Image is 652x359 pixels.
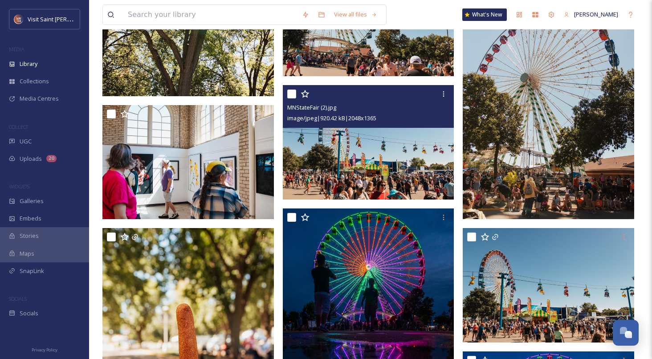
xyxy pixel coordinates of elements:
span: Embeds [20,214,41,223]
button: Open Chat [613,320,639,346]
span: UGC [20,137,32,146]
span: Stories [20,232,39,240]
span: [PERSON_NAME] [574,10,618,18]
span: Socials [20,309,38,318]
span: Collections [20,77,49,86]
a: Privacy Policy [32,344,57,355]
a: What's New [462,8,507,21]
span: Media Centres [20,94,59,103]
a: [PERSON_NAME] [559,6,623,23]
span: Uploads [20,155,42,163]
img: Visit%20Saint%20Paul%20Updated%20Profile%20Image.jpg [14,15,23,24]
img: MNStateFair (2).jpg [283,85,454,200]
span: SOCIALS [9,295,27,302]
div: 20 [46,155,57,162]
img: MNStateFair (1).jpg [463,228,634,343]
span: MNStateFair (2).jpg [287,103,336,111]
a: View all files [330,6,382,23]
span: Privacy Policy [32,347,57,353]
span: MEDIA [9,46,24,53]
span: image/jpeg | 920.42 kB | 2048 x 1365 [287,114,376,122]
span: WIDGETS [9,183,29,190]
input: Search your library [123,5,297,24]
img: MNStateFair (6).jpg [102,105,274,220]
span: Maps [20,249,34,258]
span: SnapLink [20,267,44,275]
span: Library [20,60,37,68]
span: COLLECT [9,123,28,130]
span: Visit Saint [PERSON_NAME] [28,15,99,23]
span: Galleries [20,197,44,205]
